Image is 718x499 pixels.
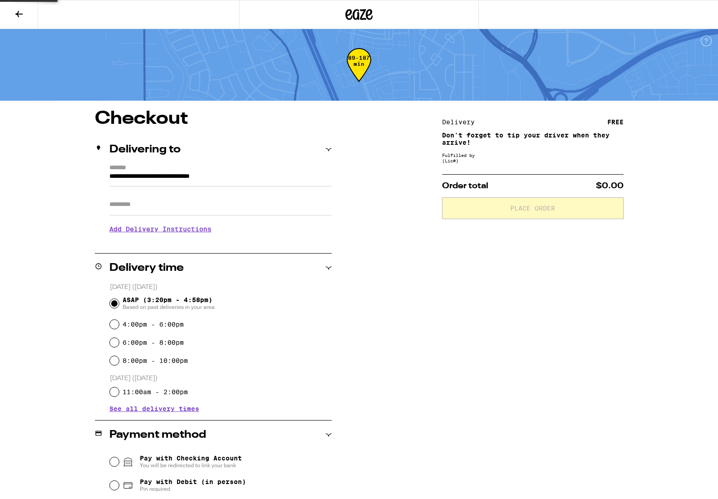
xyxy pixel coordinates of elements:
div: Fulfilled by (Lic# ) [442,152,624,163]
label: 6:00pm - 8:00pm [123,339,184,346]
p: We'll contact you at [PHONE_NUMBER] when we arrive [109,240,332,247]
span: Based on past deliveries in your area [123,303,215,311]
span: Order total [442,182,488,190]
h2: Delivery time [109,263,184,274]
h1: Checkout [95,110,332,128]
label: 11:00am - 2:00pm [123,388,188,396]
h2: Payment method [109,430,206,440]
p: [DATE] ([DATE]) [110,374,332,383]
p: [DATE] ([DATE]) [110,283,332,292]
button: See all delivery times [109,406,199,412]
h2: Delivering to [109,144,181,155]
div: 89-187 min [347,55,371,89]
span: Pin required [140,485,246,493]
p: Don't forget to tip your driver when they arrive! [442,132,624,146]
div: Delivery [442,119,481,125]
button: Place Order [442,197,624,219]
span: $0.00 [596,182,624,190]
span: ASAP (3:20pm - 4:58pm) [123,296,215,311]
h3: Add Delivery Instructions [109,219,332,240]
span: You will be redirected to link your bank [140,462,242,469]
span: Pay with Debit (in person) [140,478,246,485]
label: 4:00pm - 6:00pm [123,321,184,328]
label: 8:00pm - 10:00pm [123,357,188,364]
div: FREE [607,119,624,125]
span: Pay with Checking Account [140,455,242,469]
span: Place Order [510,205,555,211]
